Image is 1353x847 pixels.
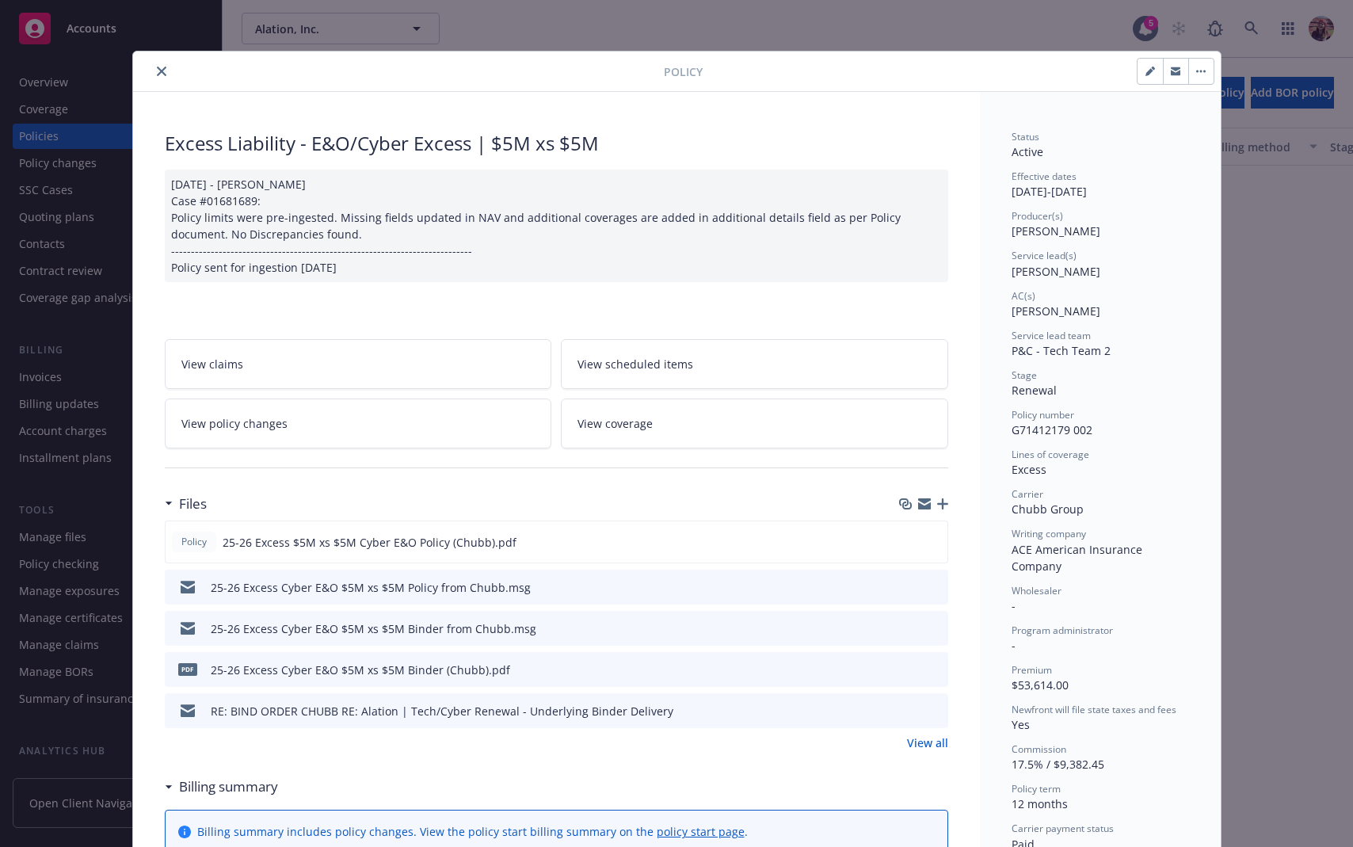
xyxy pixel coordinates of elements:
[1012,502,1084,517] span: Chubb Group
[1012,584,1061,597] span: Wholesaler
[928,662,942,678] button: preview file
[561,339,948,389] a: View scheduled items
[1012,598,1016,613] span: -
[927,534,941,551] button: preview file
[1012,368,1037,382] span: Stage
[1012,638,1016,653] span: -
[1012,742,1066,756] span: Commission
[152,62,171,81] button: close
[902,620,915,637] button: download file
[165,776,278,797] div: Billing summary
[1012,448,1089,461] span: Lines of coverage
[1012,624,1113,637] span: Program administrator
[1012,422,1092,437] span: G71412179 002
[902,703,915,719] button: download file
[1012,527,1086,540] span: Writing company
[1012,264,1100,279] span: [PERSON_NAME]
[928,703,942,719] button: preview file
[165,339,552,389] a: View claims
[211,703,673,719] div: RE: BIND ORDER CHUBB RE: Alation | Tech/Cyber Renewal - Underlying Binder Delivery
[1012,144,1043,159] span: Active
[928,620,942,637] button: preview file
[1012,757,1104,772] span: 17.5% / $9,382.45
[1012,542,1145,574] span: ACE American Insurance Company
[1012,717,1030,732] span: Yes
[197,823,748,840] div: Billing summary includes policy changes. View the policy start billing summary on the .
[211,579,531,596] div: 25-26 Excess Cyber E&O $5M xs $5M Policy from Chubb.msg
[664,63,703,80] span: Policy
[1012,782,1061,795] span: Policy term
[165,130,948,157] div: Excess Liability - E&O/Cyber Excess | $5M xs $5M
[561,399,948,448] a: View coverage
[1012,461,1189,478] div: Excess
[1012,343,1111,358] span: P&C - Tech Team 2
[1012,408,1074,422] span: Policy number
[928,579,942,596] button: preview file
[1012,130,1039,143] span: Status
[902,579,915,596] button: download file
[165,399,552,448] a: View policy changes
[1012,383,1057,398] span: Renewal
[1012,289,1035,303] span: AC(s)
[1012,170,1189,200] div: [DATE] - [DATE]
[901,534,914,551] button: download file
[223,534,516,551] span: 25-26 Excess $5M xs $5M Cyber E&O Policy (Chubb).pdf
[1012,663,1052,677] span: Premium
[1012,170,1077,183] span: Effective dates
[1012,796,1068,811] span: 12 months
[1012,209,1063,223] span: Producer(s)
[1012,329,1091,342] span: Service lead team
[211,662,510,678] div: 25-26 Excess Cyber E&O $5M xs $5M Binder (Chubb).pdf
[1012,303,1100,319] span: [PERSON_NAME]
[657,824,745,839] a: policy start page
[178,535,210,549] span: Policy
[1012,487,1043,501] span: Carrier
[1012,249,1077,262] span: Service lead(s)
[902,662,915,678] button: download file
[165,494,207,514] div: Files
[1012,677,1069,692] span: $53,614.00
[577,356,693,372] span: View scheduled items
[179,776,278,797] h3: Billing summary
[179,494,207,514] h3: Files
[181,415,288,432] span: View policy changes
[178,663,197,675] span: pdf
[907,734,948,751] a: View all
[181,356,243,372] span: View claims
[577,415,653,432] span: View coverage
[1012,703,1176,716] span: Newfront will file state taxes and fees
[1012,822,1114,835] span: Carrier payment status
[211,620,536,637] div: 25-26 Excess Cyber E&O $5M xs $5M Binder from Chubb.msg
[1012,223,1100,238] span: [PERSON_NAME]
[165,170,948,282] div: [DATE] - [PERSON_NAME] Case #01681689: Policy limits were pre-ingested. Missing fields updated in...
